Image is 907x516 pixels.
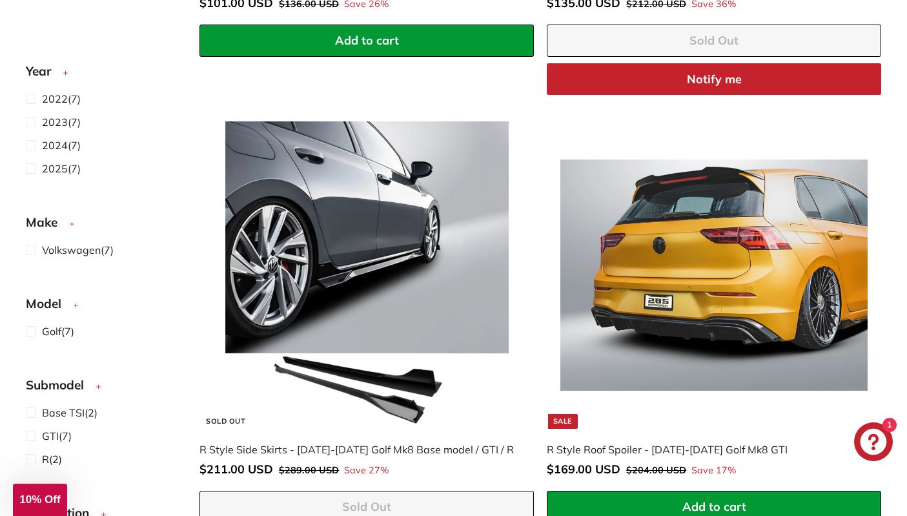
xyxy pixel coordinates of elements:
button: Submodel [26,372,179,404]
span: Add to cart [682,499,746,514]
a: Sale R Style Roof Spoiler - [DATE]-[DATE] Golf Mk8 GTI Save 17% [547,108,881,491]
span: (2) [42,451,62,467]
span: R [42,453,49,466]
span: 2025 [42,162,68,175]
div: 10% Off [13,484,67,516]
span: (7) [42,91,81,107]
span: Save 17% [691,464,736,478]
span: (2) [42,405,97,420]
span: Make [26,213,67,232]
div: R Style Side Skirts - [DATE]-[DATE] Golf Mk8 Base model / GTI / R [199,442,521,457]
span: (7) [42,114,81,130]
inbox-online-store-chat: Shopify online store chat [850,422,897,464]
span: Year [26,62,61,81]
button: Model [26,291,179,323]
span: (7) [42,161,81,176]
span: (7) [42,324,74,339]
span: 10% Off [19,493,60,506]
span: (7) [42,242,114,258]
span: Golf [42,325,61,338]
span: Volkswagen [42,243,101,256]
span: $211.00 USD [199,462,273,477]
span: Submodel [26,376,94,395]
span: GTI [42,429,59,442]
span: Sold Out [342,499,391,514]
div: Sale [548,414,578,429]
span: (7) [42,428,72,444]
span: Base TSI [42,406,85,419]
div: Sold Out [201,414,250,429]
div: R Style Roof Spoiler - [DATE]-[DATE] Golf Mk8 GTI [547,442,868,457]
button: Notify me [547,63,881,96]
span: Save 27% [344,464,389,478]
button: Year [26,58,179,90]
span: Sold Out [689,33,739,48]
span: $204.00 USD [626,464,686,476]
span: $169.00 USD [547,462,620,477]
span: $289.00 USD [279,464,339,476]
span: Model [26,294,71,313]
span: (7) [42,138,81,153]
span: Add to cart [335,33,399,48]
button: Make [26,209,179,242]
button: Add to cart [199,25,534,57]
span: 2024 [42,139,68,152]
button: Sold Out [547,25,881,57]
span: 2023 [42,116,68,129]
a: Sold Out R Style Side Skirts - [DATE]-[DATE] Golf Mk8 Base model / GTI / R Save 27% [199,108,534,491]
span: 2022 [42,92,68,105]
